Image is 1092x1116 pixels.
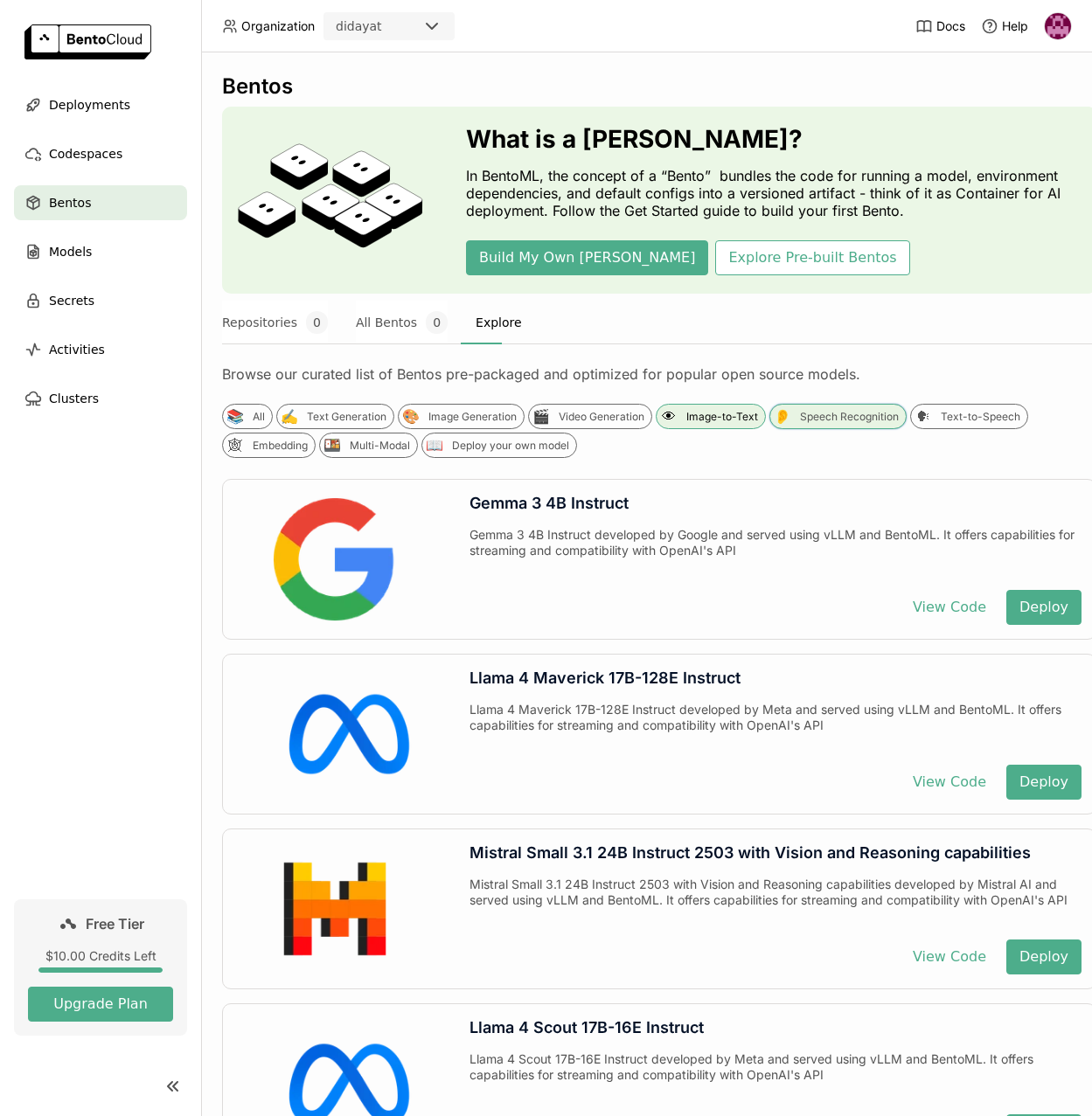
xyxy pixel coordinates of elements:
img: Mistral Small 3.1 24B Instruct 2503 with Vision and Reasoning capabilities [255,829,414,988]
div: Mistral Small 3.1 24B Instruct 2503 with Vision and Reasoning capabilities [469,843,1082,863]
span: Models [49,241,92,262]
button: View Code [900,590,999,625]
button: Deploy [1006,765,1082,800]
div: ✍️Text Generation [276,404,394,429]
div: 🗣 [914,407,932,426]
div: 📖 [425,436,443,454]
span: Deployments [49,94,130,115]
div: Speech Recognition [800,410,899,424]
div: Text-to-Speech [941,410,1020,424]
p: In BentoML, the concept of a “Bento” bundles the code for running a model, environment dependenci... [466,167,1082,219]
div: Llama 4 Maverick 17B-128E Instruct developed by Meta and served using vLLM and BentoML. It offers... [469,702,1082,751]
div: All [253,410,265,424]
img: Didayat Cap [1045,13,1071,39]
a: Bentos [14,185,187,220]
span: Docs [936,18,965,34]
button: Upgrade Plan [28,987,173,1022]
a: Models [14,234,187,269]
img: Gemma 3 4B Instruct [255,480,414,639]
button: Explore [476,301,522,344]
span: Secrets [49,290,94,311]
button: Deploy [1006,590,1082,625]
div: 🕸Embedding [222,433,316,458]
div: Llama 4 Maverick 17B-128E Instruct [469,669,1082,688]
a: Docs [915,17,965,35]
a: Free Tier$10.00 Credits LeftUpgrade Plan [14,899,187,1036]
h3: What is a [PERSON_NAME]? [466,125,1082,153]
div: 👂Speech Recognition [769,404,907,429]
div: Gemma 3 4B Instruct [469,494,1082,513]
span: Bentos [49,192,91,213]
span: Organization [241,18,315,34]
div: 🗣Text-to-Speech [910,404,1028,429]
button: Deploy [1006,939,1082,974]
span: Clusters [49,388,99,409]
a: Clusters [14,381,187,416]
div: Video Generation [559,410,644,424]
div: Llama 4 Scout 17B-16E Instruct [469,1018,1082,1037]
span: Help [1002,18,1028,34]
span: 0 [426,311,448,334]
div: 👁Image-to-Text [656,404,766,429]
img: logo [24,24,151,59]
div: 🍱 [323,436,341,454]
span: 0 [306,311,328,334]
div: Image Generation [428,410,517,424]
a: Secrets [14,283,187,318]
div: 🍱Multi-Modal [319,433,418,458]
button: View Code [900,939,999,974]
div: Mistral Small 3.1 24B Instruct 2503 with Vision and Reasoning capabilities developed by Mistral A... [469,877,1082,925]
div: 🎬 [532,407,550,426]
div: 📚 [226,407,244,426]
a: Deployments [14,87,187,122]
img: cover onboarding [236,142,424,258]
div: Embedding [253,439,308,453]
div: ✍️ [280,407,298,426]
div: 🎨 [401,407,420,426]
div: Multi-Modal [350,439,410,453]
div: Gemma 3 4B Instruct developed by Google and served using vLLM and BentoML. It offers capabilities... [469,527,1082,576]
div: 👁 [659,407,678,426]
span: Codespaces [49,143,122,164]
div: Help [981,17,1028,35]
a: Codespaces [14,136,187,171]
button: Build My Own [PERSON_NAME] [466,240,708,275]
div: 👂 [773,407,791,426]
span: Free Tier [86,915,144,932]
div: Image-to-Text [686,410,758,424]
div: didayat [336,17,382,35]
div: 📖Deploy your own model [421,433,577,458]
input: Selected didayat. [384,18,386,36]
img: Llama 4 Maverick 17B-128E Instruct [255,655,414,814]
button: All Bentos [356,301,448,344]
div: Deploy your own model [452,439,569,453]
a: Activities [14,332,187,367]
div: Llama 4 Scout 17B-16E Instruct developed by Meta and served using vLLM and BentoML. It offers cap... [469,1051,1082,1100]
button: Repositories [222,301,328,344]
div: Text Generation [307,410,386,424]
div: 🎬Video Generation [528,404,652,429]
div: $10.00 Credits Left [28,948,173,964]
span: Activities [49,339,105,360]
button: Explore Pre-built Bentos [715,240,909,275]
button: View Code [900,765,999,800]
div: 🎨Image Generation [398,404,525,429]
div: 🕸 [226,436,244,454]
div: 📚All [222,404,273,429]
